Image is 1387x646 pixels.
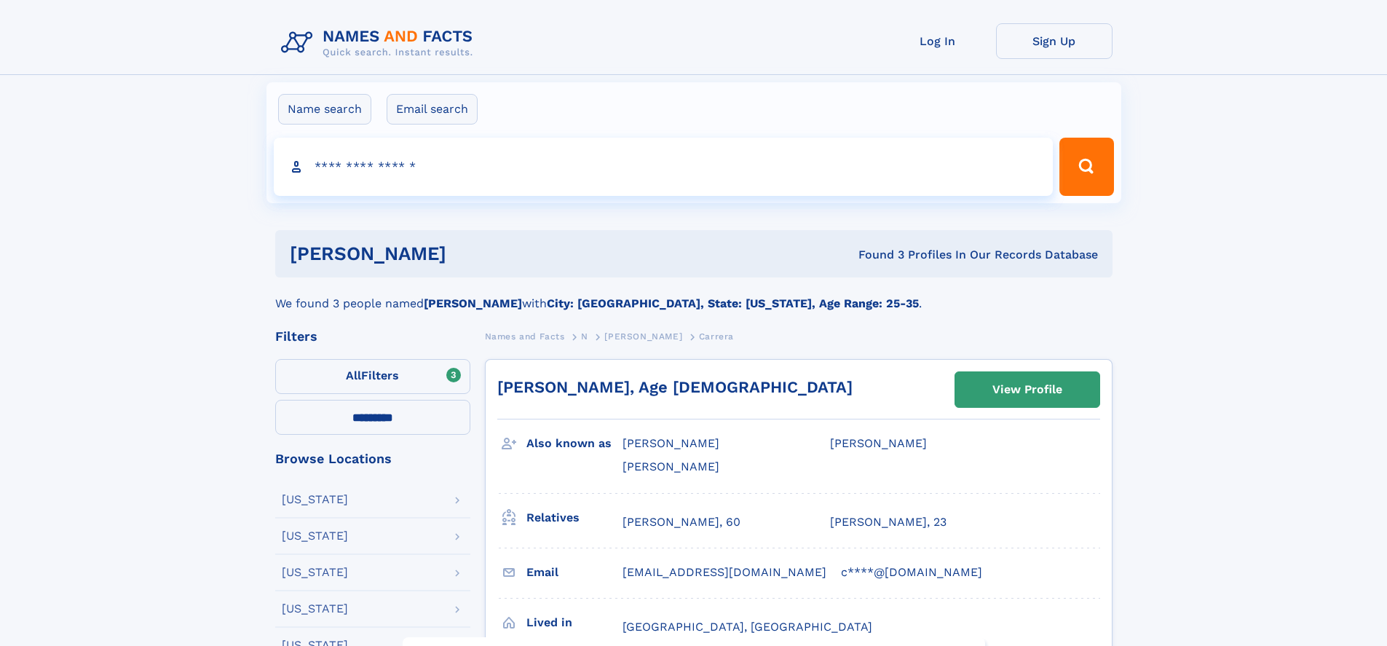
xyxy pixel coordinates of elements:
input: search input [274,138,1054,196]
label: Filters [275,359,470,394]
a: View Profile [955,372,1099,407]
h3: Also known as [526,431,623,456]
a: [PERSON_NAME], 23 [830,514,947,530]
b: City: [GEOGRAPHIC_DATA], State: [US_STATE], Age Range: 25-35 [547,296,919,310]
h1: [PERSON_NAME] [290,245,652,263]
div: [US_STATE] [282,567,348,578]
a: Sign Up [996,23,1113,59]
h3: Lived in [526,610,623,635]
img: Logo Names and Facts [275,23,485,63]
b: [PERSON_NAME] [424,296,522,310]
span: [PERSON_NAME] [623,436,719,450]
span: [GEOGRAPHIC_DATA], [GEOGRAPHIC_DATA] [623,620,872,634]
label: Email search [387,94,478,125]
span: [EMAIL_ADDRESS][DOMAIN_NAME] [623,565,826,579]
div: Filters [275,330,470,343]
div: Browse Locations [275,452,470,465]
div: [US_STATE] [282,530,348,542]
a: Log In [880,23,996,59]
div: [US_STATE] [282,494,348,505]
a: Names and Facts [485,327,565,345]
div: We found 3 people named with . [275,277,1113,312]
div: View Profile [992,373,1062,406]
a: [PERSON_NAME], Age [DEMOGRAPHIC_DATA] [497,378,853,396]
span: [PERSON_NAME] [604,331,682,342]
div: [US_STATE] [282,603,348,615]
span: [PERSON_NAME] [830,436,927,450]
span: All [346,369,361,382]
span: N [581,331,588,342]
h3: Email [526,560,623,585]
span: Carrera [699,331,734,342]
button: Search Button [1059,138,1113,196]
label: Name search [278,94,371,125]
div: Found 3 Profiles In Our Records Database [652,247,1098,263]
a: [PERSON_NAME] [604,327,682,345]
span: [PERSON_NAME] [623,460,719,473]
a: [PERSON_NAME], 60 [623,514,740,530]
h3: Relatives [526,505,623,530]
a: N [581,327,588,345]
